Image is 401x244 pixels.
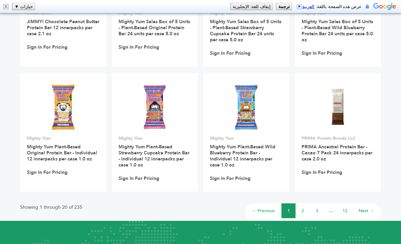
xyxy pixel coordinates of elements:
[27,169,68,176] a: Sign In For Pricing
[131,83,179,131] img: Mighty Yum Plant-Based Strawberry Cupcake Protein Bar - Individual 12 innerpacks per case 1.0 oz
[343,208,347,214] a: 12
[302,18,373,43] a: Mighty Yum Sales Box of 5 Units - Plant-Based Wild Blueberry Protein Bar 24 units per case 5.0 oz
[210,135,283,141] p: Mighty Yum
[222,83,271,131] img: Mighty Yum Plant-Based Wild Blueberry Protein Bar - Individual 12 innerpacks per case 1.0 oz
[119,135,191,141] p: Mighty Yum
[302,50,342,56] a: Sign In For Pricing
[210,50,251,56] a: Sign In For Pricing
[324,203,338,218] li: …
[39,83,88,131] img: Mighty Yum Plant-Based Original Protein Bar - Individual 12 innerpacks per case 1.0 oz
[210,144,275,168] a: Mighty Yum Plant-Based Wild Blueberry Protein Bar - Individual 12 innerpacks per case 1.0 oz
[27,144,97,162] a: Mighty Yum Plant-Based Original Protein Bar - Individual 12 innerpacks per case 1.0 oz
[359,208,374,214] a: Next →
[27,18,99,37] a: JiMMY! Chocolate Peanut Butter Protein Bar 12 innerpacks per case 2.1 oz
[373,2,396,12] img: Google ترجمة
[295,4,362,9] span: عرض هذه الصفحة باللغة:
[119,176,159,182] a: Sign In For Pricing
[302,169,342,176] a: Sign In For Pricing
[27,44,68,50] a: Sign In For Pricing
[252,208,275,214] a: ← Previous
[210,176,251,182] a: Sign In For Pricing
[316,208,318,214] a: 3
[366,4,369,9] img: سيتم إرسال محتوى هذه الصفحة الآمنة إلى Google لترجمته باستخدام اتصال آمن.
[314,83,362,131] img: PRIMA Ancestral Protein Bar - Cacao 7 Pack 24 innerpacks per case 2.0 oz
[276,3,292,10] button: ترجمة
[119,18,190,37] a: Mighty Yum Sales Box of 5 Units - Plant-Based Original Protein Bar 24 units per case 5.0 oz
[278,4,290,9] b: ترجمة
[287,208,290,214] a: 1
[210,18,281,43] a: Mighty Yum Sales Box of 5 Units - Plant-Based Strawberry Cupcake Protein Bar 24 units per case 5....
[12,3,35,10] button: خيارات ▼
[119,144,189,168] a: Mighty Yum Plant-Based Strawberry Cupcake Protein Bar - Individual 12 innerpacks per case 1.0 oz
[302,135,374,141] p: PRIMA Protein Brands LLC
[3,4,8,9] img: إغلاق
[20,203,82,211] p: Showing 1 through 20 of 235
[231,3,273,10] button: إيقاف للغة: الإنجليزية
[27,135,100,141] p: Mighty Yum
[296,4,314,9] a: العربية
[119,44,159,50] a: Sign In For Pricing
[302,208,304,214] a: 2
[302,4,314,9] span: العربية
[302,144,372,162] a: PRIMA Ancestral Protein Bar - Cacao 7 Pack 24 innerpacks per case 2.0 oz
